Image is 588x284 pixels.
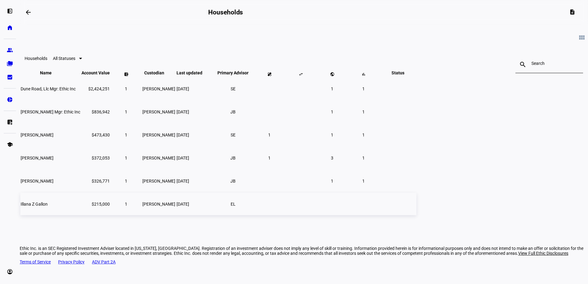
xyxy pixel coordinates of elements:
span: Len Wheeler [21,179,54,183]
a: bid_landscape [4,71,16,83]
span: 1 [362,86,365,91]
mat-icon: search [515,61,530,68]
td: $215,000 [81,193,110,215]
span: 1 [331,179,333,183]
span: 1 [331,109,333,114]
span: [DATE] [177,202,189,207]
span: 1 [125,86,127,91]
mat-icon: arrow_backwards [25,9,32,16]
td: $2,424,251 [81,77,110,100]
span: 1 [125,132,127,137]
input: Search [531,61,567,66]
span: Steven L Ellis [21,132,54,137]
span: [PERSON_NAME] [142,109,175,114]
eth-mat-symbol: bid_landscape [7,74,13,80]
span: 1 [362,132,365,137]
span: 1 [268,132,271,137]
eth-mat-symbol: school [7,141,13,148]
span: [DATE] [177,156,189,160]
span: View Full Ethic Disclosures [518,251,568,256]
li: EL [228,199,239,210]
span: Jennifer L Blome Mgr: Ethic Inc [21,109,80,114]
eth-mat-symbol: list_alt_add [7,119,13,125]
span: 1 [331,86,333,91]
span: 1 [362,156,365,160]
span: [PERSON_NAME] [142,179,175,183]
a: pie_chart [4,93,16,106]
mat-icon: description [569,9,575,15]
span: 1 [362,109,365,114]
eth-mat-symbol: pie_chart [7,97,13,103]
a: ADV Part 2A [92,259,116,264]
eth-mat-symbol: home [7,25,13,31]
span: 1 [331,132,333,137]
eth-mat-symbol: folder_copy [7,61,13,67]
span: Status [387,70,409,75]
span: [DATE] [177,132,189,137]
td: $326,771 [81,170,110,192]
eth-mat-symbol: left_panel_open [7,8,13,14]
td: $836,942 [81,101,110,123]
span: [DATE] [177,86,189,91]
span: 1 [125,109,127,114]
span: Jay A Berger [21,156,54,160]
span: All Statuses [53,56,75,61]
span: 3 [331,156,333,160]
span: [PERSON_NAME] [142,202,175,207]
eth-mat-symbol: group [7,47,13,53]
a: Privacy Policy [58,259,85,264]
span: 1 [125,202,127,207]
li: JB [228,106,239,117]
a: Terms of Service [20,259,51,264]
span: Name [40,70,61,75]
eth-data-table-title: Households [25,56,47,61]
a: group [4,44,16,56]
span: Account Value [81,70,110,75]
span: Last updated [177,70,212,75]
span: [PERSON_NAME] [142,132,175,137]
span: 1 [268,156,271,160]
a: home [4,22,16,34]
h2: Households [208,9,243,16]
li: SE [228,83,239,94]
span: Dune Road, Llc Mgr: Ethic Inc [21,86,76,91]
span: [PERSON_NAME] [142,156,175,160]
div: Ethic Inc. is an SEC Registered Investment Adviser located in [US_STATE], [GEOGRAPHIC_DATA]. Regi... [20,246,588,256]
span: 1 [125,179,127,183]
span: [DATE] [177,179,189,183]
li: SE [228,129,239,140]
mat-icon: view_module [578,34,586,41]
span: 1 [125,156,127,160]
li: JB [228,152,239,164]
span: 1 [362,179,365,183]
eth-mat-symbol: account_circle [7,269,13,275]
li: JB [228,176,239,187]
td: $372,053 [81,147,110,169]
span: [DATE] [177,109,189,114]
span: Primary Advisor [213,70,253,75]
span: Illana Z Gallon [21,202,48,207]
span: Custodian [144,70,173,75]
td: $473,430 [81,124,110,146]
a: folder_copy [4,57,16,70]
span: [PERSON_NAME] [142,86,175,91]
